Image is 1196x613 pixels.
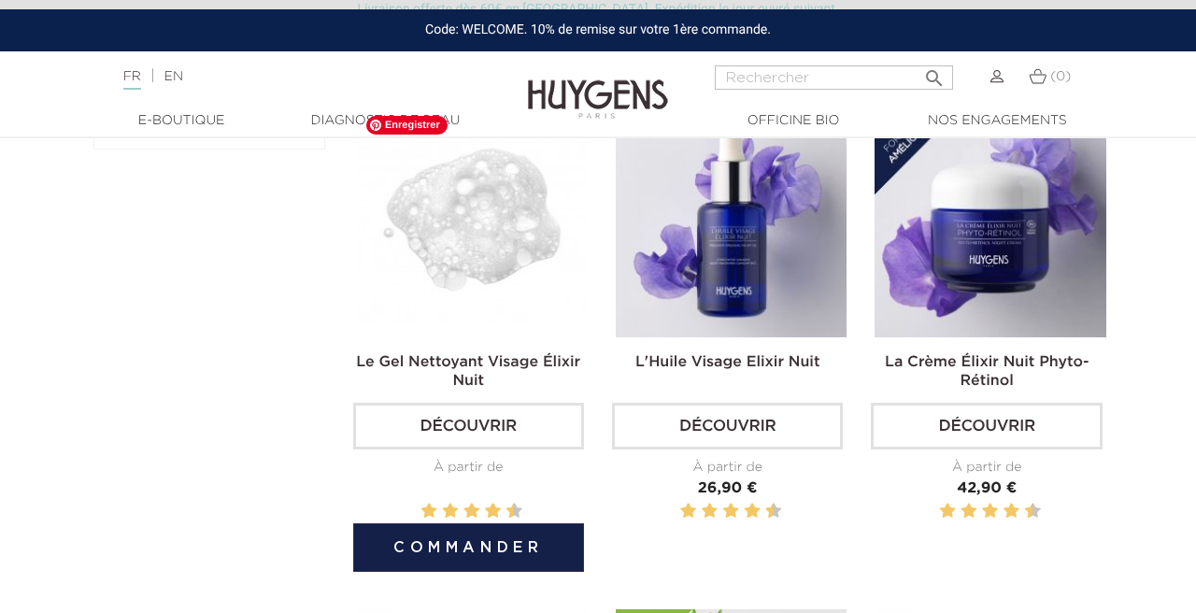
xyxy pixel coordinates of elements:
[936,500,939,523] label: 1
[460,500,463,523] label: 5
[353,458,584,478] div: À partir de
[353,523,584,572] button: Commander
[424,500,434,523] label: 2
[726,500,735,523] label: 6
[943,500,952,523] label: 2
[503,500,505,523] label: 9
[1007,500,1017,523] label: 8
[747,500,757,523] label: 8
[700,111,887,131] a: Officine Bio
[366,116,448,135] span: Enregistrer
[719,500,722,523] label: 5
[875,107,1105,337] img: La Crème Élixir Nuit Phyto-Rétinol
[356,355,580,389] a: Le Gel Nettoyant Visage Élixir Nuit
[904,111,1090,131] a: Nos engagements
[489,500,498,523] label: 8
[509,500,519,523] label: 10
[612,403,843,449] a: Découvrir
[741,500,744,523] label: 7
[698,500,701,523] label: 3
[1021,500,1024,523] label: 9
[439,500,442,523] label: 3
[114,65,485,88] div: |
[123,70,141,90] a: FR
[705,500,715,523] label: 4
[292,111,478,131] a: Diagnostic de peau
[612,458,843,478] div: À partir de
[164,70,183,83] a: EN
[715,65,953,90] input: Rechercher
[769,500,778,523] label: 10
[418,500,420,523] label: 1
[684,500,693,523] label: 2
[1050,70,1071,83] span: (0)
[957,481,1017,496] span: 42,90 €
[871,458,1102,478] div: À partir de
[446,500,455,523] label: 4
[871,403,1102,449] a: Découvrir
[986,500,995,523] label: 6
[467,500,477,523] label: 6
[957,500,960,523] label: 3
[762,500,764,523] label: 9
[964,500,974,523] label: 4
[978,500,981,523] label: 5
[635,355,820,370] a: L'Huile Visage Elixir Nuit
[616,107,847,337] img: L'Huile Visage Elixir Nuit
[698,481,758,496] span: 26,90 €
[918,60,951,85] button: 
[1000,500,1003,523] label: 7
[923,62,946,84] i: 
[481,500,484,523] label: 7
[353,403,584,449] a: Découvrir
[528,50,668,121] img: Huygens
[1028,500,1037,523] label: 10
[88,111,275,131] a: E-Boutique
[885,355,1089,389] a: La Crème Élixir Nuit Phyto-Rétinol
[676,500,679,523] label: 1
